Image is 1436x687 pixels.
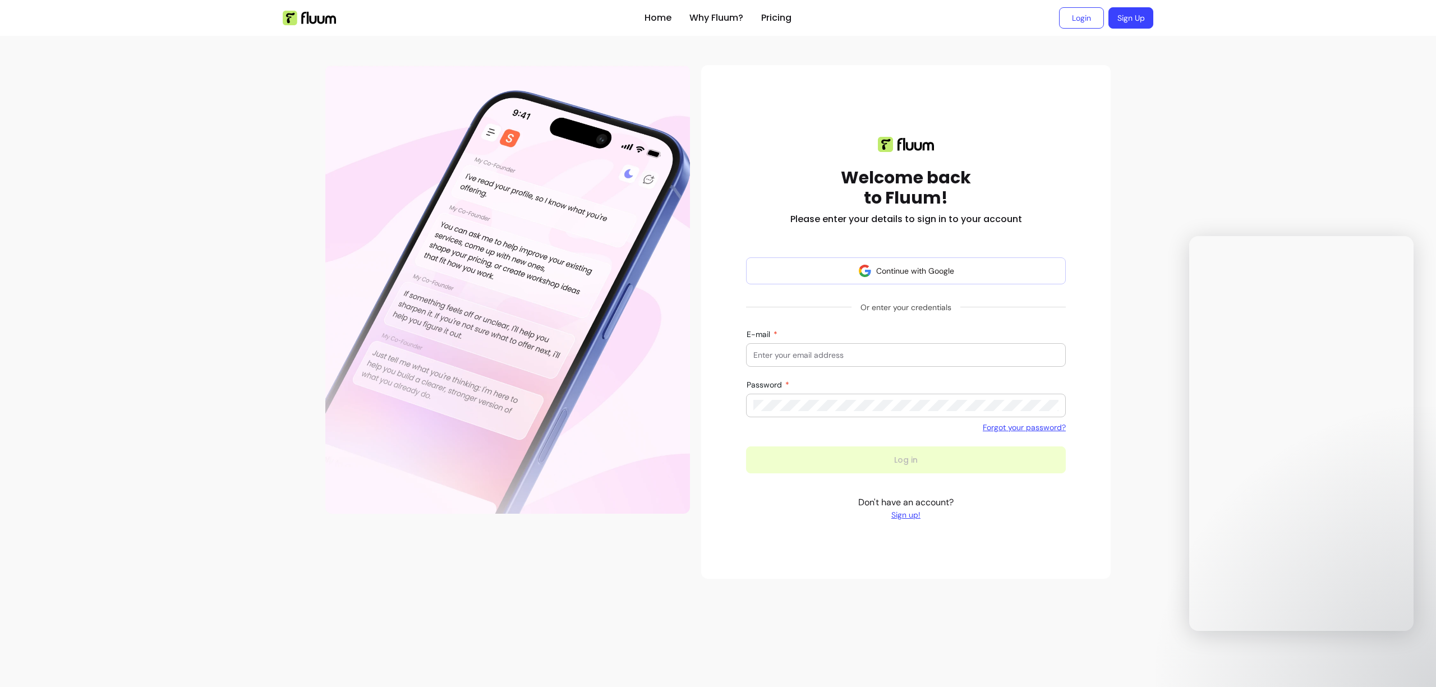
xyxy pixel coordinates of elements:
[858,264,872,278] img: avatar
[283,11,336,25] img: Fluum Logo
[858,509,954,520] a: Sign up!
[841,168,971,208] h1: Welcome back to Fluum!
[689,11,743,25] a: Why Fluum?
[858,496,954,520] p: Don't have an account?
[790,213,1022,226] h2: Please enter your details to sign in to your account
[753,400,1058,411] input: Password
[747,329,772,339] span: E-mail
[761,11,791,25] a: Pricing
[325,65,690,514] div: Illustration of Fluum AI Co-Founder on a smartphone, showing AI chat guidance that helps freelanc...
[645,11,671,25] a: Home
[1059,7,1104,29] a: Login
[746,257,1066,284] button: Continue with Google
[747,380,784,390] span: Password
[753,349,1058,361] input: E-mail
[878,137,934,152] img: Fluum logo
[852,297,960,317] span: Or enter your credentials
[1189,236,1414,631] iframe: Intercom live chat
[1108,7,1153,29] a: Sign Up
[983,422,1066,433] a: Forgot your password?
